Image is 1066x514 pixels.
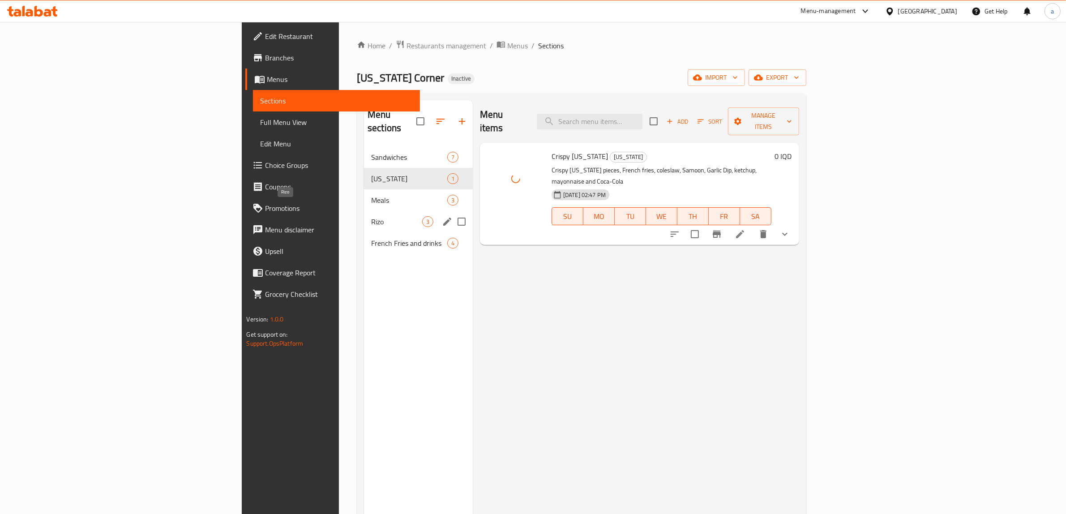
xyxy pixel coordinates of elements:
a: Coupons [245,176,420,197]
p: Crispy [US_STATE] pieces, French fries, coleslaw, Samoon, Garlic Dip, ketchup, mayonnaise and Coc... [552,165,771,187]
div: [US_STATE]1 [364,168,473,189]
a: Menus [245,69,420,90]
span: Inactive [448,75,475,82]
span: 3 [423,218,433,226]
div: items [447,238,458,248]
span: [US_STATE] [610,152,646,162]
span: Manage items [735,110,792,133]
button: Sort [695,115,724,128]
button: show more [774,223,796,245]
div: Rizo3edit [364,211,473,232]
a: Edit menu item [735,229,745,240]
button: Add [663,115,692,128]
span: Edit Restaurant [265,31,413,42]
button: Manage items [728,107,799,135]
span: Add item [663,115,692,128]
a: Grocery Checklist [245,283,420,305]
span: 4 [448,239,458,248]
span: Branches [265,52,413,63]
button: Branch-specific-item [706,223,728,245]
li: / [490,40,493,51]
button: export [749,69,806,86]
button: SA [740,207,771,225]
a: Menus [497,40,528,51]
span: export [756,72,799,83]
a: Full Menu View [253,111,420,133]
span: Restaurants management [407,40,486,51]
button: MO [583,207,615,225]
nav: breadcrumb [357,40,806,51]
span: French Fries and drinks [371,238,447,248]
input: search [537,114,642,129]
span: WE [650,210,674,223]
span: Version: [246,313,268,325]
h2: Menu items [480,108,526,135]
a: Edit Restaurant [245,26,420,47]
span: Choice Groups [265,160,413,171]
span: 1.0.0 [270,313,284,325]
span: [US_STATE] [371,173,447,184]
span: [DATE] 02:47 PM [560,191,609,199]
li: / [531,40,535,51]
a: Edit Menu [253,133,420,154]
div: Kentucky [371,173,447,184]
span: Menus [507,40,528,51]
h6: 0 IQD [775,150,792,163]
a: Support.OpsPlatform [246,338,303,349]
div: Meals3 [364,189,473,211]
a: Promotions [245,197,420,219]
span: Sort [698,116,722,127]
span: TU [618,210,642,223]
span: FR [712,210,736,223]
span: TH [681,210,705,223]
a: Menu disclaimer [245,219,420,240]
nav: Menu sections [364,143,473,257]
span: 3 [448,196,458,205]
div: Menu-management [801,6,856,17]
span: Sections [260,95,413,106]
span: Add [665,116,689,127]
a: Branches [245,47,420,69]
a: Upsell [245,240,420,262]
span: Upsell [265,246,413,257]
div: Kentucky [610,152,647,163]
span: Sandwiches [371,152,447,163]
button: sort-choices [664,223,685,245]
div: Inactive [448,73,475,84]
span: Sort sections [430,111,451,132]
button: edit [441,215,454,228]
span: Grocery Checklist [265,289,413,300]
button: import [688,69,745,86]
a: Choice Groups [245,154,420,176]
svg: Show Choices [779,229,790,240]
button: WE [646,207,677,225]
span: 1 [448,175,458,183]
button: TH [677,207,709,225]
span: Crispy [US_STATE] [552,150,608,163]
span: Sort items [692,115,728,128]
div: Sandwiches7 [364,146,473,168]
span: Coupons [265,181,413,192]
span: import [695,72,738,83]
span: SA [744,210,768,223]
div: [GEOGRAPHIC_DATA] [898,6,957,16]
a: Restaurants management [396,40,486,51]
span: SU [556,210,580,223]
span: Select to update [685,225,704,244]
span: Sections [538,40,564,51]
div: French Fries and drinks4 [364,232,473,254]
span: a [1051,6,1054,16]
span: Menu disclaimer [265,224,413,235]
span: Select section [644,112,663,131]
div: items [422,216,433,227]
span: 7 [448,153,458,162]
span: Edit Menu [260,138,413,149]
button: delete [753,223,774,245]
span: Full Menu View [260,117,413,128]
a: Sections [253,90,420,111]
span: Meals [371,195,447,206]
span: Get support on: [246,329,287,340]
